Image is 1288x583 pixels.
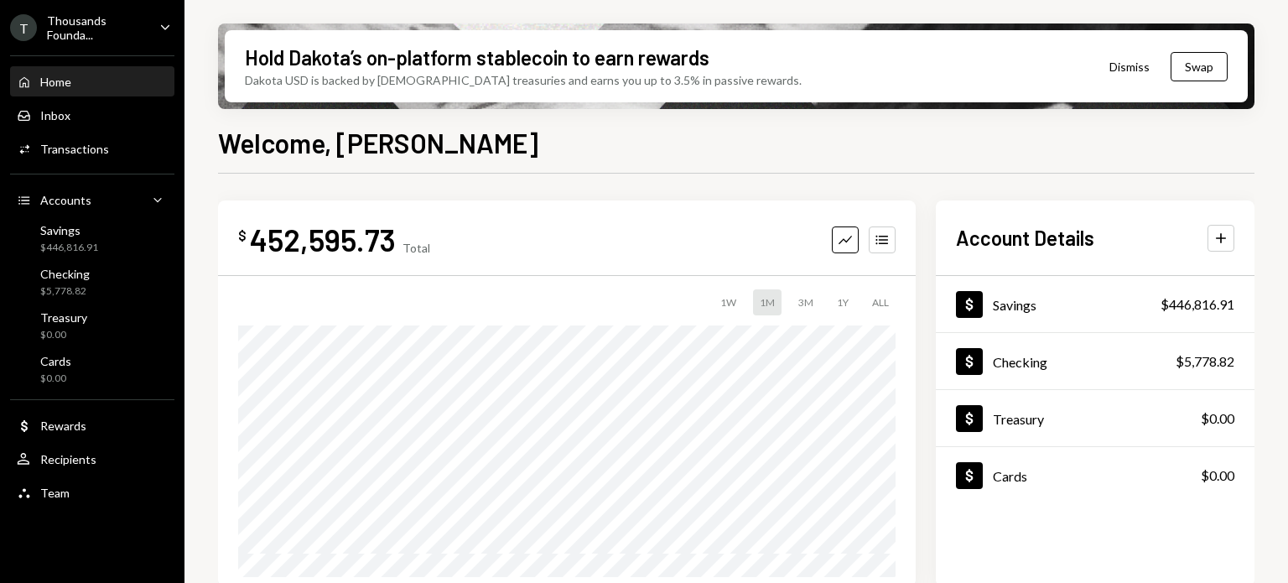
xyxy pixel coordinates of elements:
div: Savings [40,223,98,237]
div: Cards [40,354,71,368]
div: $ [238,227,247,244]
button: Swap [1171,52,1228,81]
a: Cards$0.00 [936,447,1254,503]
a: Transactions [10,133,174,164]
div: Total [402,241,430,255]
div: Checking [40,267,90,281]
a: Treasury$0.00 [10,305,174,346]
div: Hold Dakota’s on-platform stablecoin to earn rewards [245,44,709,71]
a: Accounts [10,185,174,215]
div: Treasury [993,411,1044,427]
div: 1W [714,289,743,315]
a: Team [10,477,174,508]
div: Team [40,486,70,500]
div: Home [40,75,71,89]
div: Recipients [40,452,96,466]
div: 1M [753,289,782,315]
a: Savings$446,816.91 [10,218,174,258]
div: Checking [993,354,1047,370]
div: 1Y [830,289,855,315]
div: 3M [792,289,820,315]
div: Treasury [40,310,87,325]
div: 452,595.73 [250,221,396,258]
div: Thousands Founda... [47,13,146,42]
div: $5,778.82 [40,284,90,299]
a: Savings$446,816.91 [936,276,1254,332]
a: Rewards [10,410,174,440]
div: $0.00 [40,372,71,386]
a: Cards$0.00 [10,349,174,389]
div: Transactions [40,142,109,156]
a: Home [10,66,174,96]
h1: Welcome, [PERSON_NAME] [218,126,538,159]
a: Treasury$0.00 [936,390,1254,446]
button: Dismiss [1088,47,1171,86]
a: Recipients [10,444,174,474]
a: Checking$5,778.82 [936,333,1254,389]
div: Cards [993,468,1027,484]
div: $446,816.91 [40,241,98,255]
div: T [10,14,37,41]
div: Inbox [40,108,70,122]
div: Savings [993,297,1036,313]
div: Rewards [40,419,86,433]
h2: Account Details [956,224,1094,252]
div: $0.00 [1201,466,1234,486]
a: Inbox [10,100,174,130]
div: $0.00 [1201,409,1234,429]
div: Accounts [40,193,91,207]
div: $5,778.82 [1176,351,1234,372]
div: ALL [865,289,896,315]
div: $0.00 [40,328,87,342]
div: $446,816.91 [1161,294,1234,315]
a: Checking$5,778.82 [10,262,174,302]
div: Dakota USD is backed by [DEMOGRAPHIC_DATA] treasuries and earns you up to 3.5% in passive rewards. [245,71,802,89]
